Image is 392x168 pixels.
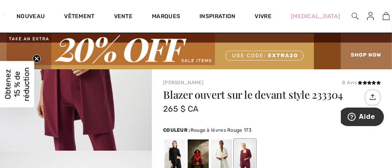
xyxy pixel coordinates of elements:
[361,11,380,21] a: Sign In
[114,13,133,21] a: Vente
[352,11,359,21] img: Rechercher sur le site Web
[367,11,374,21] img: Mes infos
[3,67,31,101] span: Obtenez 15 % de réduction
[255,12,272,21] a: Vivre
[163,104,199,114] span: 265 $ CA
[64,13,94,21] a: Vêtement
[33,54,41,62] button: Fermer le teaser
[291,12,340,21] a: [MEDICAL_DATA]
[342,80,357,85] font: 8 Avis
[152,13,180,21] a: Marques
[381,11,392,21] a: 0
[383,11,390,21] img: Mon sac
[163,89,363,100] h1: Blazer ouvert sur le devant style 233304
[163,127,191,133] span: Couleur :
[341,108,384,128] iframe: Opens a widget where you can find more information
[191,127,251,133] span: Rouge à lèvres Rouge 173
[163,80,203,85] a: [PERSON_NAME]
[17,13,45,21] a: Nouveau
[366,90,379,104] img: Partager
[3,6,4,23] img: 1ère Avenue
[199,13,235,21] span: Inspiration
